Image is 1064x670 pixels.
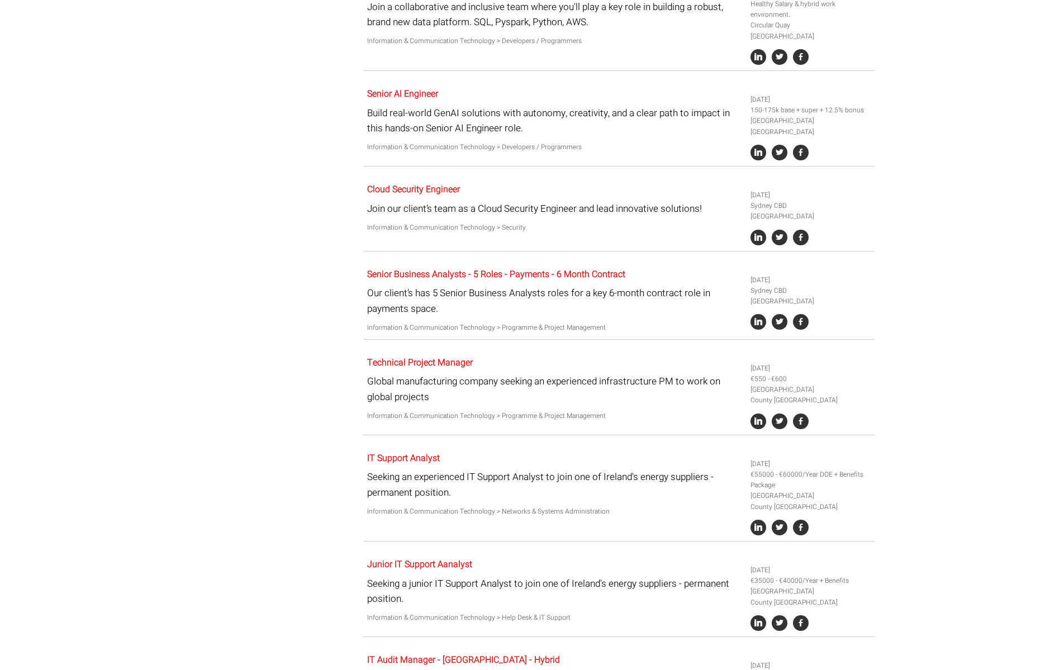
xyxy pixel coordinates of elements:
[750,586,870,607] li: [GEOGRAPHIC_DATA] County [GEOGRAPHIC_DATA]
[367,222,742,233] p: Information & Communication Technology > Security
[750,94,870,105] li: [DATE]
[367,411,742,421] p: Information & Communication Technology > Programme & Project Management
[367,356,473,369] a: Technical Project Manager
[367,142,742,153] p: Information & Communication Technology > Developers / Programmers
[750,363,870,374] li: [DATE]
[750,201,870,222] li: Sydney CBD [GEOGRAPHIC_DATA]
[750,105,870,116] li: 150-175k base + super + 12.5% bonus
[367,106,742,136] p: Build real-world GenAI solutions with autonomy, creativity, and a clear path to impact in this ha...
[750,374,870,384] li: €550 - €600
[367,201,742,216] p: Join our client’s team as a Cloud Security Engineer and lead innovative solutions!
[367,374,742,404] p: Global manufacturing company seeking an experienced infrastructure PM to work on global projects
[367,183,460,196] a: Cloud Security Engineer
[750,190,870,201] li: [DATE]
[367,87,438,101] a: Senior AI Engineer
[750,275,870,286] li: [DATE]
[367,286,742,316] p: Our client’s has 5 Senior Business Analysts roles for a key 6-month contract role in payments space.
[750,116,870,137] li: [GEOGRAPHIC_DATA] [GEOGRAPHIC_DATA]
[367,469,742,500] p: Seeking an experienced IT Support Analyst to join one of Ireland's energy suppliers - permanent p...
[367,612,742,623] p: Information & Communication Technology > Help Desk & IT Support
[750,20,870,41] li: Circular Quay [GEOGRAPHIC_DATA]
[367,36,742,46] p: Information & Communication Technology > Developers / Programmers
[367,653,560,667] a: IT Audit Manager - [GEOGRAPHIC_DATA] - Hybrid
[367,558,472,571] a: Junior IT Support Aanalyst
[750,576,870,586] li: €35000 - €40000/Year + Benefits
[367,506,742,517] p: Information & Communication Technology > Networks & Systems Administration
[367,452,440,465] a: IT Support Analyst
[750,286,870,307] li: Sydney CBD [GEOGRAPHIC_DATA]
[367,268,625,281] a: Senior Business Analysts - 5 Roles - Payments - 6 Month Contract
[750,491,870,512] li: [GEOGRAPHIC_DATA] County [GEOGRAPHIC_DATA]
[750,469,870,491] li: €55000 - €60000/Year DOE + Benefits Package
[750,384,870,406] li: [GEOGRAPHIC_DATA] County [GEOGRAPHIC_DATA]
[750,459,870,469] li: [DATE]
[750,565,870,576] li: [DATE]
[367,576,742,606] p: Seeking a junior IT Support Analyst to join one of Ireland's energy suppliers - permanent position.
[367,322,742,333] p: Information & Communication Technology > Programme & Project Management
